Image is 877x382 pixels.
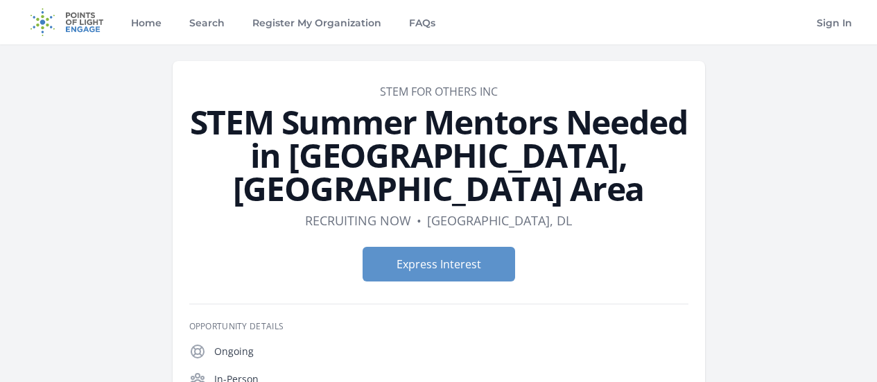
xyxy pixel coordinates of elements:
button: Express Interest [363,247,515,281]
a: STEM FOR OTHERS INC [380,84,498,99]
p: Ongoing [214,345,688,358]
dd: [GEOGRAPHIC_DATA], DL [427,211,572,230]
h3: Opportunity Details [189,321,688,332]
dd: Recruiting now [305,211,411,230]
div: • [417,211,422,230]
h1: STEM Summer Mentors Needed in [GEOGRAPHIC_DATA], [GEOGRAPHIC_DATA] Area [189,105,688,205]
